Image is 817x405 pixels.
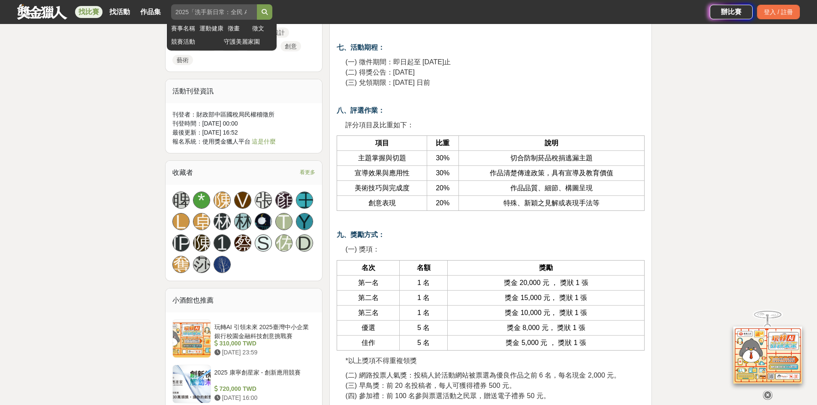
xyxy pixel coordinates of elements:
span: 佳作 [362,339,375,346]
a: L [172,213,190,230]
a: 找活動 [106,6,133,18]
div: [DATE] 16:00 [214,393,312,402]
strong: 七、活動期程： [337,44,385,51]
span: 獎勵 [539,264,553,271]
a: 2025 康寧創星家 - 創新應用競賽 720,000 TWD [DATE] 16:00 [172,365,316,403]
span: 主題掌握與切題 [358,154,406,162]
a: Y [296,213,313,230]
a: 莎 [193,256,210,273]
span: 作品品質、細節、構圖呈現 [510,184,593,192]
strong: 八、評選作業： [337,107,385,114]
a: 玩轉AI 引領未來 2025臺灣中小企業銀行校園金融科技創意挑戰賽 310,000 TWD [DATE] 23:59 [172,319,316,358]
a: 辦比賽 [710,5,753,19]
span: 收藏者 [172,169,193,176]
img: d2146d9a-e6f6-4337-9592-8cefde37ba6b.png [733,327,802,384]
span: (四) 參加禮：前 100 名參與票選活動之民眾，贈送電子禮券 50 元。 [345,392,550,399]
a: 佐 [275,234,292,252]
a: 作品集 [137,6,164,18]
span: 名次 [362,264,375,271]
span: 30% [436,154,449,162]
div: 活動刊登資訊 [166,79,323,103]
img: Avatar [255,213,271,230]
div: 刊登時間： [DATE] 00:00 [172,119,316,128]
span: (二) 網路投票人氣獎：投稿人於活動網站被票選為優良作品之前 6 名，每名現金 2,000 元。 [345,372,621,379]
span: 切合防制菸品稅捐逃漏主題 [510,154,593,162]
span: 獎金 5,000 元 ， 獎狀 1 張 [506,339,586,346]
span: (一) 徵件期間：即日起至 [DATE]止 [345,58,451,66]
span: (二) 得獎公告：[DATE] [345,69,414,76]
span: 名額 [417,264,431,271]
span: 獎金 10,000 元， 獎狀 1 張 [505,309,587,316]
a: 卓 [193,213,210,230]
div: 登入 / 註冊 [757,5,800,19]
span: (三) 兌領期限：[DATE] 日前 [345,79,430,86]
span: 作品清楚傳達政策，具有宣導及教育價值 [490,169,613,177]
a: S [255,234,272,252]
span: 看更多 [300,168,315,177]
a: 林 [214,213,231,230]
a: Avatar [214,256,231,273]
div: 310,000 TWD [214,339,312,348]
a: 守護美麗家園 [224,37,272,46]
div: 2025 康寧創星家 - 創新應用競賽 [214,368,312,384]
a: 徵畫 [228,24,248,33]
a: D [296,234,313,252]
span: 第一名 [358,279,379,286]
span: 1 名 [417,294,430,301]
a: 顏 [275,192,292,209]
span: 5 名 [417,339,430,346]
div: 最後更新： [DATE] 16:52 [172,128,316,137]
a: 運動健康 [199,24,223,33]
a: 蔡 [234,234,251,252]
a: [PERSON_NAME] [172,234,190,252]
span: (一) 獎項： [345,246,379,253]
div: 小酒館也推薦 [166,288,323,312]
span: 創意表現 [368,199,396,207]
a: Avatar [255,213,272,230]
a: 競賽活動 [171,37,220,46]
strong: 項目 [375,139,389,147]
a: 這是什麼 [252,138,276,145]
a: T [275,213,292,230]
a: 陳 [193,234,210,252]
div: [DATE] 23:59 [214,348,312,357]
div: 720,000 TWD [214,384,312,393]
span: (三) 早鳥獎：前 20 名投稿者，每人可獲得禮券 500 元。 [345,382,516,389]
span: 1 名 [417,279,430,286]
a: V [234,192,251,209]
a: 睥 [172,192,190,209]
span: 特殊、新穎之見解或表現手法等 [503,199,600,207]
div: 奪 [172,256,190,273]
div: 張 [255,192,272,209]
a: 陳 [214,192,231,209]
a: 1 [214,234,231,252]
span: 獎金 15,000 元， 獎狀 1 張 [505,294,587,301]
span: 20% [436,184,449,192]
a: 找比賽 [75,6,103,18]
span: 評分項目及比重如下： [345,121,414,129]
span: 30% [436,169,449,177]
div: 玩轉AI 引領未來 2025臺灣中小企業銀行校園金融科技創意挑戰賽 [214,323,312,339]
span: 獎金 8,000 元， 獎狀 1 張 [507,324,585,331]
span: 美術技巧與完成度 [355,184,410,192]
span: 獎金 20,000 元 ， 獎狀 1 張 [504,279,588,286]
span: *以上獎項不得重複領獎 [345,357,416,364]
div: 林 [234,213,251,230]
span: 第二名 [358,294,379,301]
span: 宣導效果與應用性 [355,169,410,177]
